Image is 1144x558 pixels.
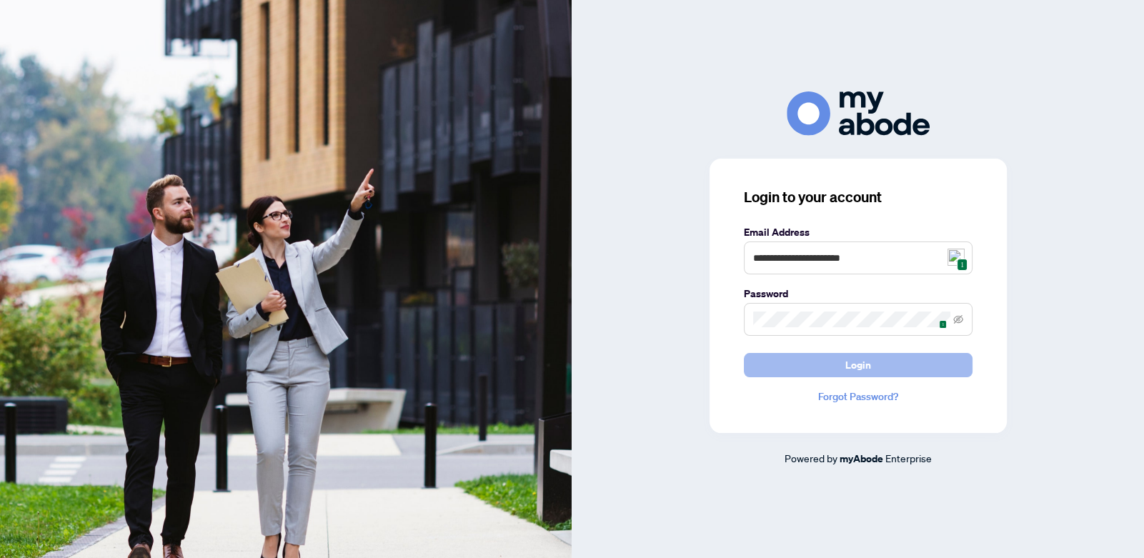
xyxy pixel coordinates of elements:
[787,91,930,135] img: ma-logo
[744,224,973,240] label: Email Address
[785,452,837,464] span: Powered by
[744,187,973,207] h3: Login to your account
[933,314,945,325] img: npw-badge-icon.svg
[744,353,973,377] button: Login
[744,286,973,302] label: Password
[953,314,963,324] span: eye-invisible
[957,259,968,271] span: 1
[840,451,883,467] a: myAbode
[947,249,965,266] img: npw-badge-icon.svg
[939,320,947,329] span: 1
[885,452,932,464] span: Enterprise
[845,354,871,377] span: Login
[744,389,973,404] a: Forgot Password?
